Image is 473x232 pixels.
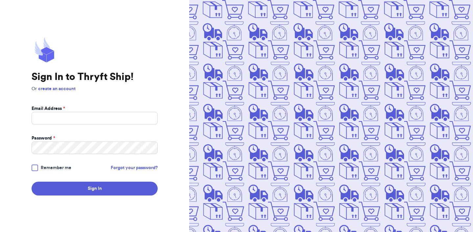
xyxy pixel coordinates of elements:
a: Forgot your password? [111,165,158,171]
button: Sign In [32,182,158,195]
label: Password [32,135,55,142]
label: Email Address [32,105,65,112]
a: create an account [38,87,76,91]
span: Remember me [41,165,71,171]
h1: Sign In to Thryft Ship! [32,71,158,83]
p: Or [32,86,158,92]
